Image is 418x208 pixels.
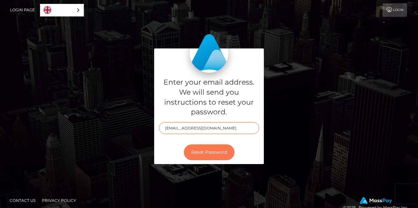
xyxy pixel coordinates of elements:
a: Contact Us [7,195,38,205]
img: MassPay Login [190,34,228,73]
button: Reset Password [184,144,234,160]
div: Language [40,4,84,16]
img: MassPay [360,197,392,204]
h5: Enter your email address. We will send you instructions to reset your password. [159,78,259,117]
a: Login [383,3,407,17]
a: English [40,4,84,16]
a: Login Page [10,3,35,17]
a: Privacy Policy [39,195,79,205]
aside: Language selected: English [40,4,84,16]
input: E-mail... [159,122,259,134]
